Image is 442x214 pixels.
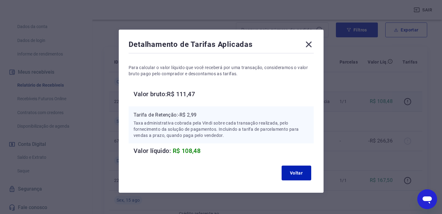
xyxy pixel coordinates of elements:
span: R$ 108,48 [173,147,201,154]
p: Para calcular o valor líquido que você receberá por uma transação, consideramos o valor bruto pag... [129,64,314,77]
h6: Valor líquido: [134,146,314,156]
button: Voltar [282,166,311,180]
p: Tarifa de Retenção: -R$ 2,99 [134,111,309,119]
p: Taxa administrativa cobrada pela Vindi sobre cada transação realizada, pelo fornecimento da soluç... [134,120,309,138]
div: Detalhamento de Tarifas Aplicadas [129,39,314,52]
h6: Valor bruto: R$ 111,47 [134,89,314,99]
iframe: Botão para abrir a janela de mensagens [417,189,437,209]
